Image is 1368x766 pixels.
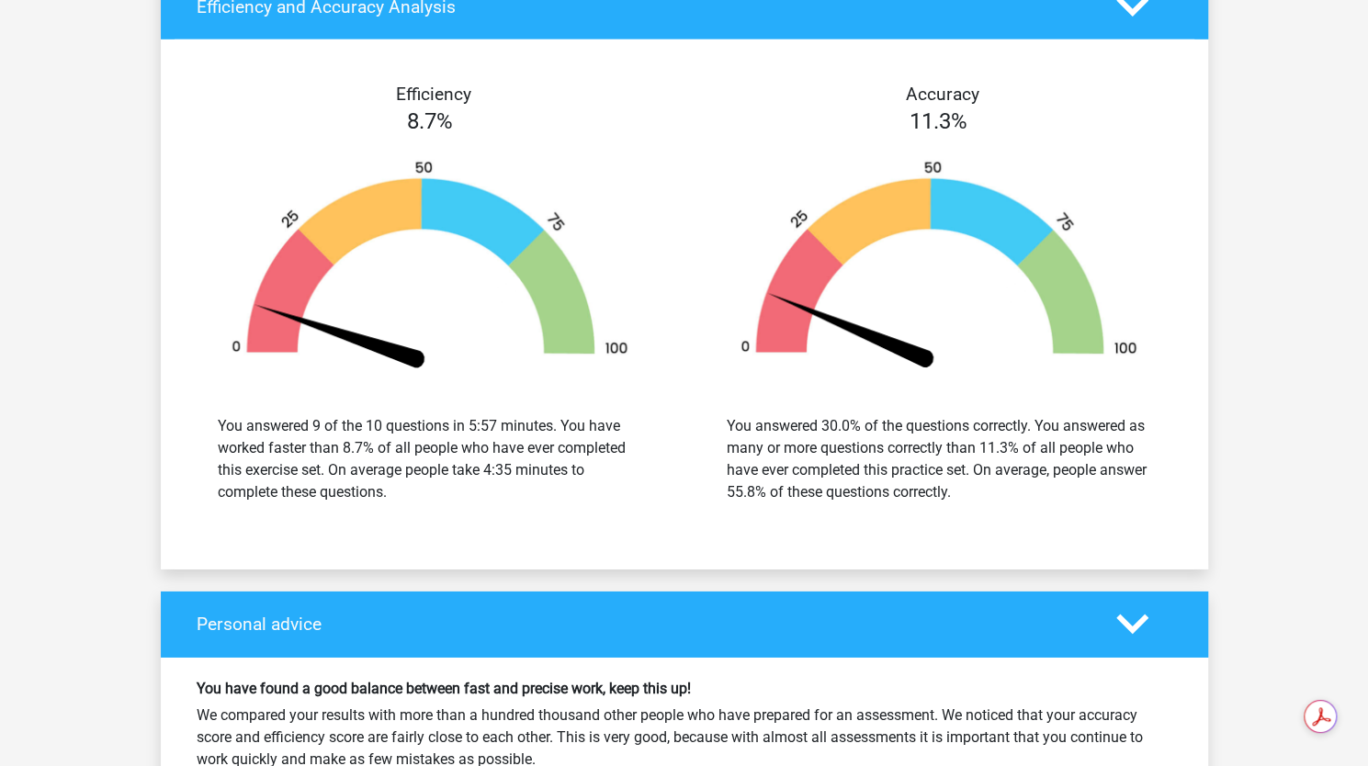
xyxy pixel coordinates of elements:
h4: Personal advice [197,614,1089,635]
span: 8.7% [407,108,453,134]
img: 9.368dbdf3dc12.png [203,160,657,370]
h4: Accuracy [706,84,1180,105]
span: 11.3% [910,108,967,134]
img: 11.7cf39f6cac3f.png [712,160,1166,370]
h6: You have found a good balance between fast and precise work, keep this up! [197,680,1172,697]
h4: Efficiency [197,84,671,105]
div: You answered 9 of the 10 questions in 5:57 minutes. You have worked faster than 8.7% of all peopl... [218,415,642,503]
div: You answered 30.0% of the questions correctly. You answered as many or more questions correctly t... [727,415,1151,503]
